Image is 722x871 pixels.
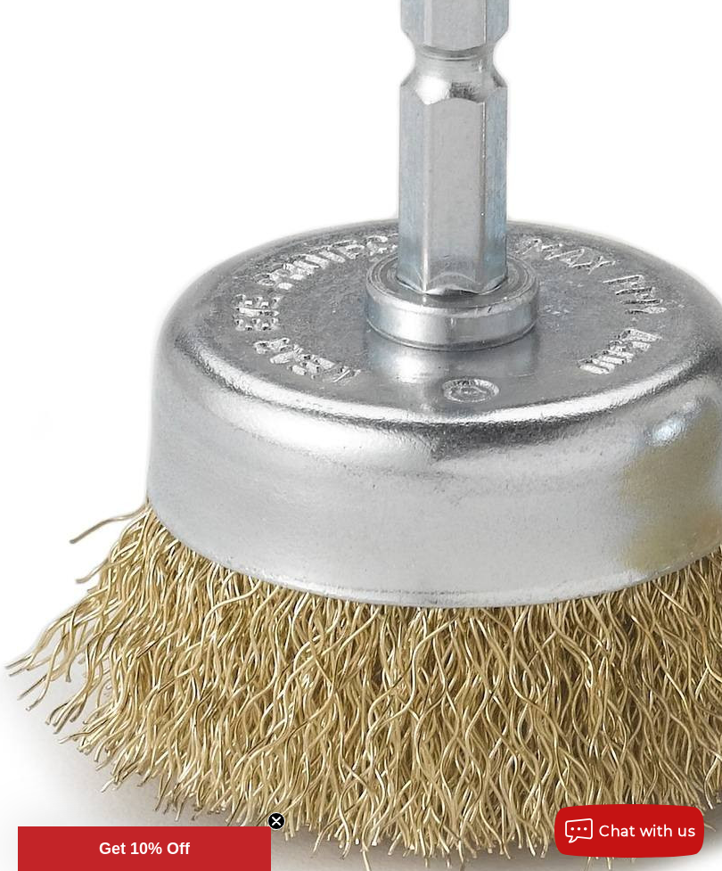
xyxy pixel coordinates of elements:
[554,804,704,858] button: Chat with us
[599,823,695,840] span: Chat with us
[267,812,285,830] button: Close teaser
[18,826,271,871] div: Get 10% OffClose teaser
[99,840,190,858] span: Get 10% Off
